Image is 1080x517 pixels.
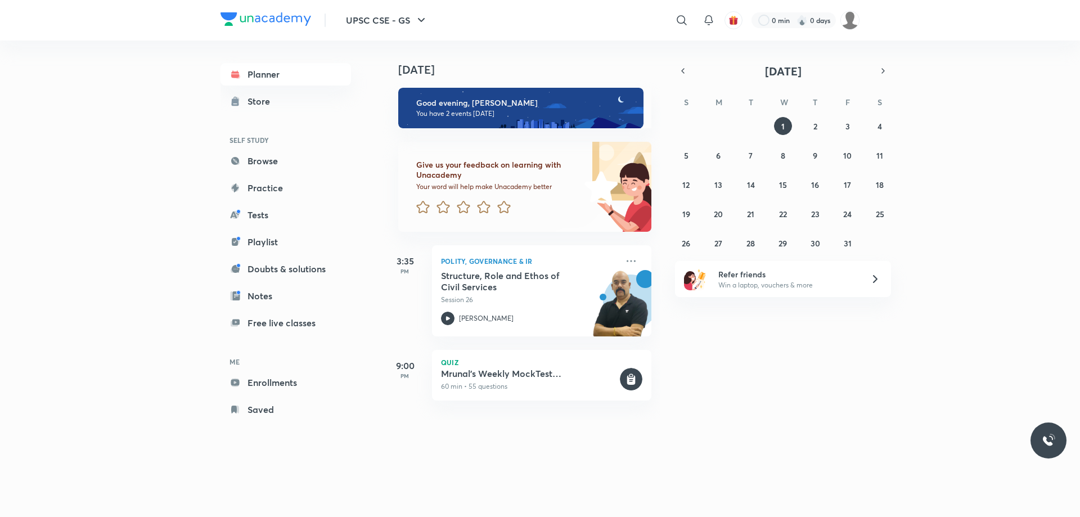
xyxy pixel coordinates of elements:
[339,9,435,32] button: UPSC CSE - GS
[220,63,351,86] a: Planner
[220,285,351,307] a: Notes
[416,160,580,180] h6: Give us your feedback on learning with Unacademy
[546,142,651,232] img: feedback_image
[718,280,857,290] p: Win a laptop, vouchers & more
[871,176,889,194] button: October 18, 2025
[742,234,760,252] button: October 28, 2025
[398,88,643,128] img: evening
[691,63,875,79] button: [DATE]
[871,146,889,164] button: October 11, 2025
[684,268,706,290] img: referral
[589,270,651,348] img: unacademy
[806,146,824,164] button: October 9, 2025
[382,359,427,372] h5: 9:00
[714,238,722,249] abbr: October 27, 2025
[220,312,351,334] a: Free live classes
[416,182,580,191] p: Your word will help make Unacademy better
[765,64,802,79] span: [DATE]
[416,98,633,108] h6: Good evening, [PERSON_NAME]
[839,146,857,164] button: October 10, 2025
[749,150,753,161] abbr: October 7, 2025
[806,117,824,135] button: October 2, 2025
[806,234,824,252] button: October 30, 2025
[714,179,722,190] abbr: October 13, 2025
[220,258,351,280] a: Doubts & solutions
[811,209,820,219] abbr: October 23, 2025
[796,15,808,26] img: streak
[416,109,633,118] p: You have 2 events [DATE]
[220,231,351,253] a: Playlist
[779,179,787,190] abbr: October 15, 2025
[779,209,787,219] abbr: October 22, 2025
[774,234,792,252] button: October 29, 2025
[1042,434,1055,447] img: ttu
[843,150,852,161] abbr: October 10, 2025
[780,97,788,107] abbr: Wednesday
[839,117,857,135] button: October 3, 2025
[382,254,427,268] h5: 3:35
[382,268,427,275] p: PM
[220,204,351,226] a: Tests
[220,352,351,371] h6: ME
[220,12,311,29] a: Company Logo
[806,176,824,194] button: October 16, 2025
[781,150,785,161] abbr: October 8, 2025
[441,270,581,293] h5: Structure, Role and Ethos of Civil Services
[709,176,727,194] button: October 13, 2025
[746,238,755,249] abbr: October 28, 2025
[220,177,351,199] a: Practice
[677,176,695,194] button: October 12, 2025
[845,121,850,132] abbr: October 3, 2025
[871,205,889,223] button: October 25, 2025
[844,179,851,190] abbr: October 17, 2025
[714,209,723,219] abbr: October 20, 2025
[811,179,819,190] abbr: October 16, 2025
[677,205,695,223] button: October 19, 2025
[742,176,760,194] button: October 14, 2025
[728,15,739,25] img: avatar
[220,131,351,150] h6: SELF STUDY
[716,150,721,161] abbr: October 6, 2025
[220,12,311,26] img: Company Logo
[441,368,618,379] h5: Mrunal's Weekly MockTest Pillar3B_Currency_Exchange_SDR
[684,97,688,107] abbr: Sunday
[677,146,695,164] button: October 5, 2025
[724,11,742,29] button: avatar
[715,97,722,107] abbr: Monday
[876,179,884,190] abbr: October 18, 2025
[871,117,889,135] button: October 4, 2025
[781,121,785,132] abbr: October 1, 2025
[877,97,882,107] abbr: Saturday
[774,205,792,223] button: October 22, 2025
[718,268,857,280] h6: Refer friends
[843,209,852,219] abbr: October 24, 2025
[682,179,690,190] abbr: October 12, 2025
[839,234,857,252] button: October 31, 2025
[220,90,351,113] a: Store
[813,150,817,161] abbr: October 9, 2025
[844,238,852,249] abbr: October 31, 2025
[398,63,663,77] h4: [DATE]
[682,238,690,249] abbr: October 26, 2025
[709,234,727,252] button: October 27, 2025
[247,95,277,108] div: Store
[840,11,859,30] img: Piali K
[441,381,618,392] p: 60 min • 55 questions
[811,238,820,249] abbr: October 30, 2025
[778,238,787,249] abbr: October 29, 2025
[774,176,792,194] button: October 15, 2025
[839,176,857,194] button: October 17, 2025
[845,97,850,107] abbr: Friday
[684,150,688,161] abbr: October 5, 2025
[749,97,753,107] abbr: Tuesday
[747,209,754,219] abbr: October 21, 2025
[220,150,351,172] a: Browse
[747,179,755,190] abbr: October 14, 2025
[677,234,695,252] button: October 26, 2025
[441,254,618,268] p: Polity, Governance & IR
[813,121,817,132] abbr: October 2, 2025
[709,205,727,223] button: October 20, 2025
[877,121,882,132] abbr: October 4, 2025
[441,359,642,366] p: Quiz
[774,146,792,164] button: October 8, 2025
